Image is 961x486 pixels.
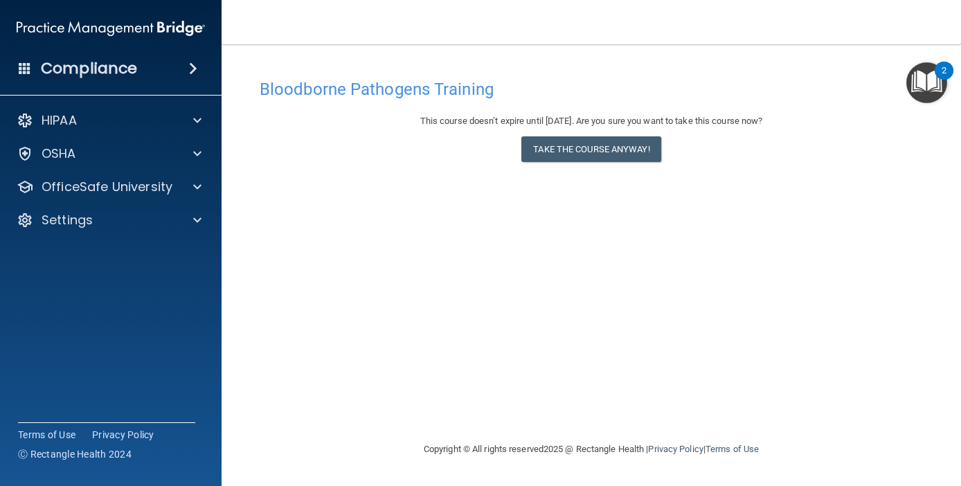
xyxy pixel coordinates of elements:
a: OfficeSafe University [17,179,201,195]
h4: Compliance [41,59,137,78]
a: HIPAA [17,112,201,129]
span: Ⓒ Rectangle Health 2024 [18,447,132,461]
a: OSHA [17,145,201,162]
a: Privacy Policy [92,428,154,442]
a: Privacy Policy [648,444,703,454]
div: 2 [942,71,946,89]
h4: Bloodborne Pathogens Training [260,80,923,98]
div: This course doesn’t expire until [DATE]. Are you sure you want to take this course now? [260,113,923,129]
a: Settings [17,212,201,228]
p: OSHA [42,145,76,162]
div: Copyright © All rights reserved 2025 @ Rectangle Health | | [339,427,844,471]
p: HIPAA [42,112,77,129]
a: Terms of Use [18,428,75,442]
p: OfficeSafe University [42,179,172,195]
img: PMB logo [17,15,205,42]
button: Open Resource Center, 2 new notifications [906,62,947,103]
p: Settings [42,212,93,228]
button: Take the course anyway! [521,136,661,162]
a: Terms of Use [706,444,759,454]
